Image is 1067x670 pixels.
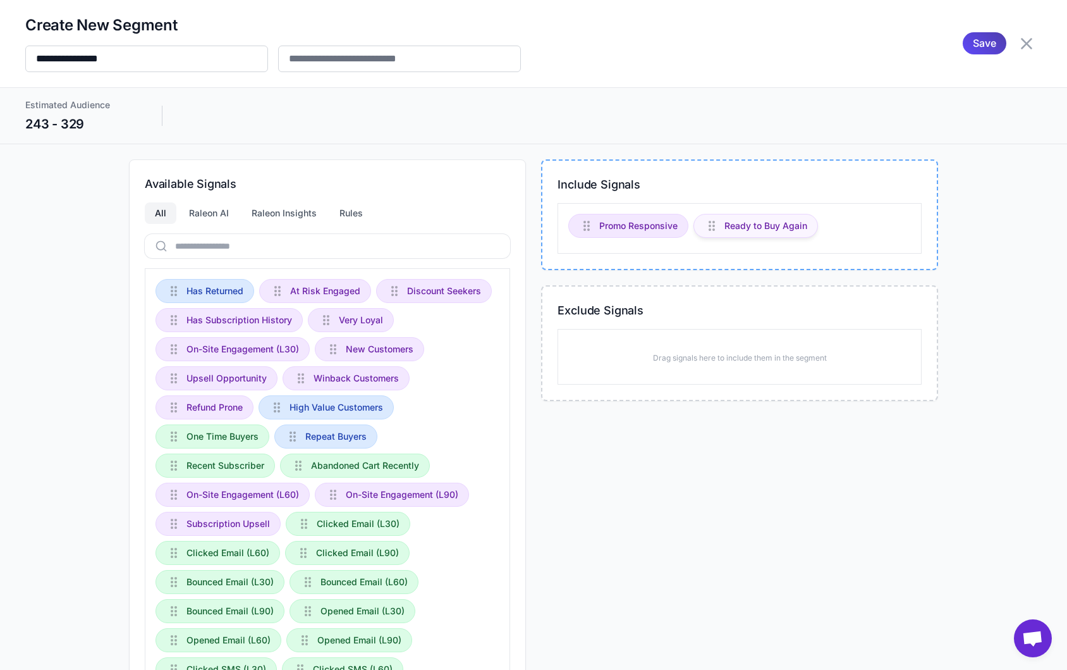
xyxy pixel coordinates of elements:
span: High Value Customers [290,400,383,414]
span: Clicked Email (L60) [186,546,269,560]
div: Rules [329,202,373,224]
span: Repeat Buyers [305,430,367,444]
span: On-Site Engagement (L90) [346,488,458,502]
span: On-Site Engagement (L60) [186,488,299,502]
span: Upsell Opportunity [186,371,267,385]
h3: Include Signals [558,176,922,193]
span: At Risk Engaged [290,284,360,298]
span: New Customers [346,342,413,356]
span: Opened Email (L90) [317,633,401,647]
div: All [145,202,176,224]
span: Promo Responsive [599,219,678,233]
h3: Exclude Signals [558,302,922,319]
div: Raleon AI [179,202,239,224]
span: Abandoned Cart Recently [311,459,419,473]
span: Clicked Email (L30) [317,517,399,531]
span: Opened Email (L30) [320,604,405,618]
span: Very Loyal [339,313,383,327]
span: Opened Email (L60) [186,633,271,647]
span: Save [973,32,996,54]
span: Bounced Email (L60) [320,575,408,589]
div: Estimated Audience [25,98,137,112]
span: Recent Subscriber [186,459,264,473]
h3: Available Signals [145,175,510,192]
span: Bounced Email (L30) [186,575,274,589]
div: Raleon Insights [241,202,327,224]
span: Has Subscription History [186,313,292,327]
span: Clicked Email (L90) [316,546,399,560]
span: Refund Prone [186,400,243,414]
span: Has Returned [186,284,243,298]
span: Subscription Upsell [186,517,270,531]
div: Open chat [1014,619,1052,657]
div: 243 - 329 [25,115,137,133]
span: Discount Seekers [407,284,481,298]
span: One Time Buyers [186,430,259,444]
span: Ready to Buy Again [724,219,807,233]
span: Bounced Email (L90) [186,604,274,618]
span: Winback Customers [314,371,399,385]
p: Drag signals here to include them in the segment [653,352,827,364]
h2: Create New Segment [25,15,521,35]
span: On-Site Engagement (L30) [186,342,299,356]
